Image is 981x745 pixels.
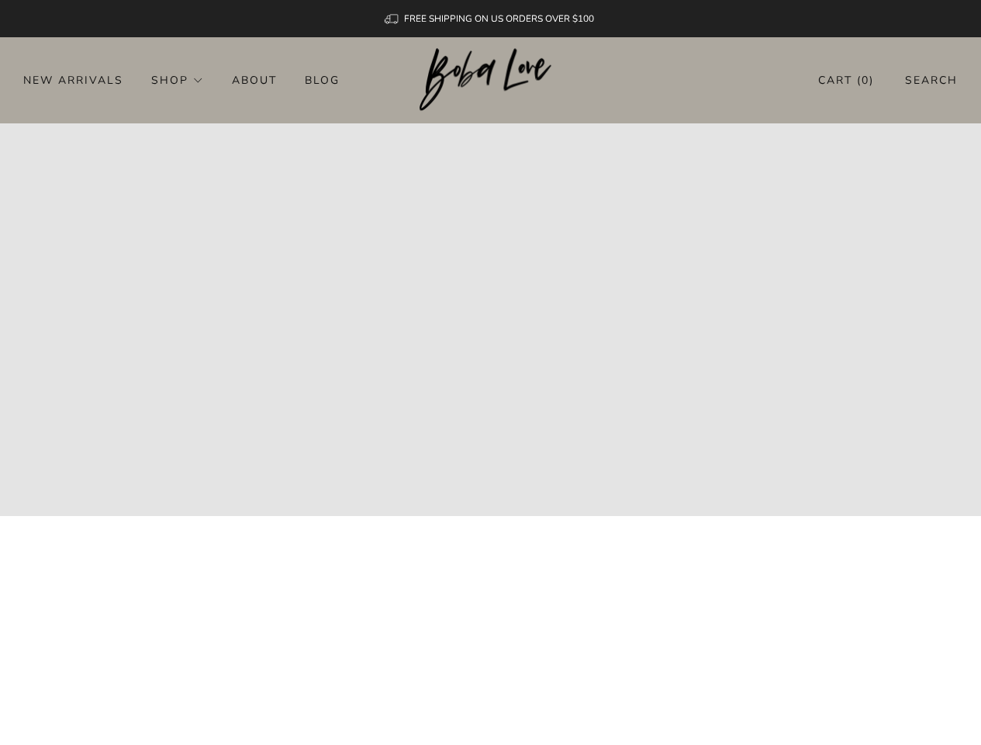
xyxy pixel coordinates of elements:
a: About [232,68,277,92]
items-count: 0 [862,73,869,88]
img: Boba Love [420,48,561,112]
a: Cart [818,68,874,93]
a: Search [905,68,958,93]
a: Shop [151,68,204,92]
a: New Arrivals [23,68,123,92]
span: FREE SHIPPING ON US ORDERS OVER $100 [404,12,594,25]
a: Blog [305,68,340,92]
